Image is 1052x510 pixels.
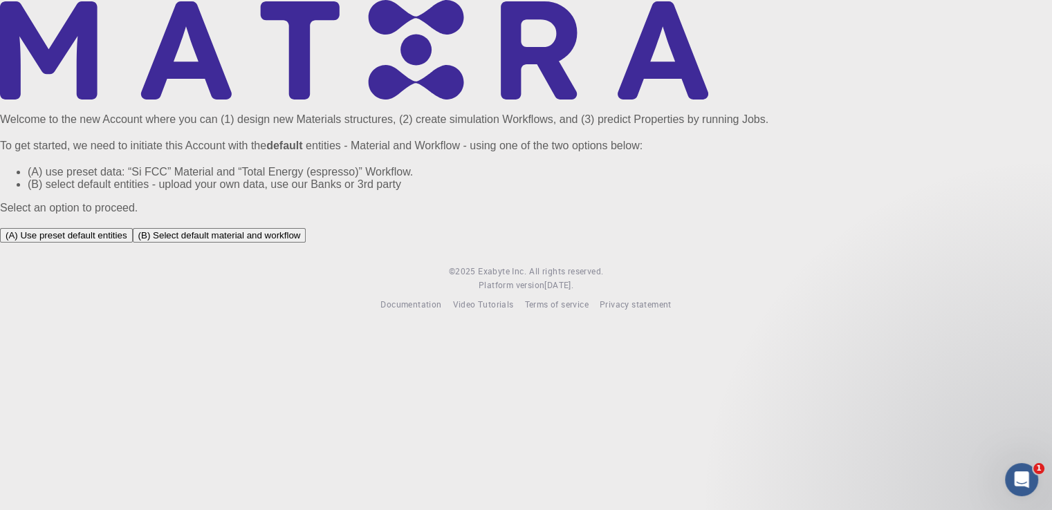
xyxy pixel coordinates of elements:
a: Terms of service [524,298,588,312]
li: (A) use preset data: “Si FCC” Material and “Total Energy (espresso)” Workflow. [28,166,1052,178]
a: Privacy statement [600,298,672,312]
a: Documentation [380,298,441,312]
span: © 2025 [449,265,478,278]
span: Terms of service [524,299,588,310]
a: Video Tutorials [452,298,513,312]
button: (B) Select default material and workflow [133,228,306,243]
span: Platform version [479,278,544,292]
li: (B) select default entities - upload your own data, use our Banks or 3rd party [28,178,1052,191]
b: default [266,140,302,151]
span: Documentation [380,299,441,310]
span: Support [28,10,77,22]
span: Video Tutorials [452,299,513,310]
span: [DATE] . [544,279,573,290]
a: [DATE]. [544,278,573,292]
span: 1 [1033,463,1044,474]
span: Exabyte Inc. [478,265,526,276]
span: All rights reserved. [529,265,603,278]
iframe: Intercom live chat [1005,463,1038,496]
span: Privacy statement [600,299,672,310]
a: Exabyte Inc. [478,265,526,278]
